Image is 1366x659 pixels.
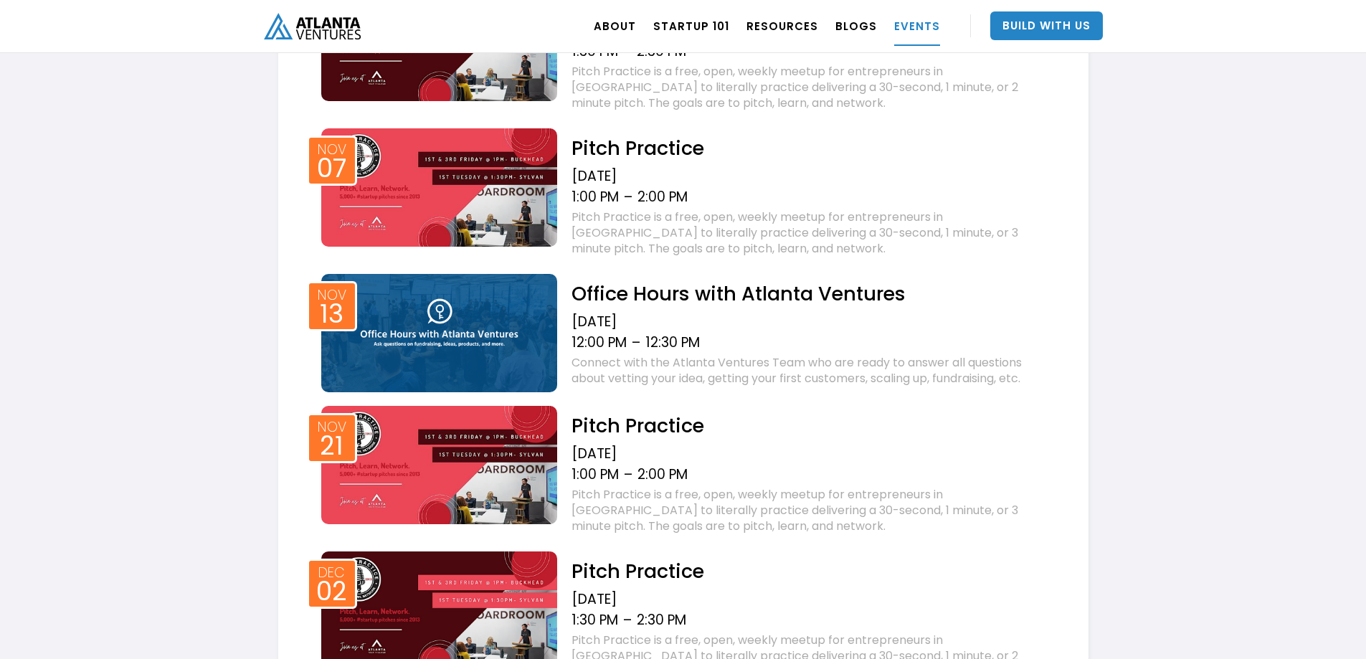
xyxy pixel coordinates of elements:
[316,581,347,602] div: 02
[637,612,686,629] div: 2:30 PM
[317,158,346,179] div: 07
[571,487,1052,534] div: Pitch Practice is a free, open, weekly meetup for entrepreneurs in [GEOGRAPHIC_DATA] to literally...
[314,125,1053,260] a: Event thumbNov07Pitch Practice[DATE]1:00 PM–2:00 PMPitch Practice is a free, open, weekly meetup ...
[571,559,1052,584] h2: Pitch Practice
[571,313,1052,331] div: [DATE]
[571,43,618,60] div: 1:30 PM
[571,445,1052,463] div: [DATE]
[318,288,346,302] div: Nov
[318,566,345,579] div: Dec
[624,466,632,483] div: –
[314,270,1053,392] a: Event thumbNov13Office Hours with Atlanta Ventures[DATE]12:00 PM–12:30 PMConnect with the Atlanta...
[320,435,343,457] div: 21
[623,612,632,629] div: –
[314,402,1053,538] a: Event thumbNov21Pitch Practice[DATE]1:00 PM–2:00 PMPitch Practice is a free, open, weekly meetup ...
[645,334,700,351] div: 12:30 PM
[594,6,636,46] a: ABOUT
[637,43,686,60] div: 2:30 PM
[571,209,1052,257] div: Pitch Practice is a free, open, weekly meetup for entrepreneurs in [GEOGRAPHIC_DATA] to literally...
[571,591,1052,608] div: [DATE]
[571,334,627,351] div: 12:00 PM
[571,168,1052,185] div: [DATE]
[571,136,1052,161] h2: Pitch Practice
[990,11,1103,40] a: Build With Us
[835,6,877,46] a: BLOGS
[632,334,640,351] div: –
[321,406,558,524] img: Event thumb
[318,143,346,156] div: Nov
[894,6,940,46] a: EVENTS
[318,420,346,434] div: Nov
[637,189,688,206] div: 2:00 PM
[623,43,632,60] div: –
[746,6,818,46] a: RESOURCES
[321,274,558,392] img: Event thumb
[320,303,343,325] div: 13
[653,6,729,46] a: Startup 101
[571,281,1052,306] h2: Office Hours with Atlanta Ventures
[571,189,619,206] div: 1:00 PM
[571,355,1052,387] div: Connect with the Atlanta Ventures Team who are ready to answer all questions about vetting your i...
[624,189,632,206] div: –
[571,612,618,629] div: 1:30 PM
[571,466,619,483] div: 1:00 PM
[321,128,558,247] img: Event thumb
[571,64,1052,111] div: Pitch Practice is a free, open, weekly meetup for entrepreneurs in [GEOGRAPHIC_DATA] to literally...
[571,413,1052,438] h2: Pitch Practice
[637,466,688,483] div: 2:00 PM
